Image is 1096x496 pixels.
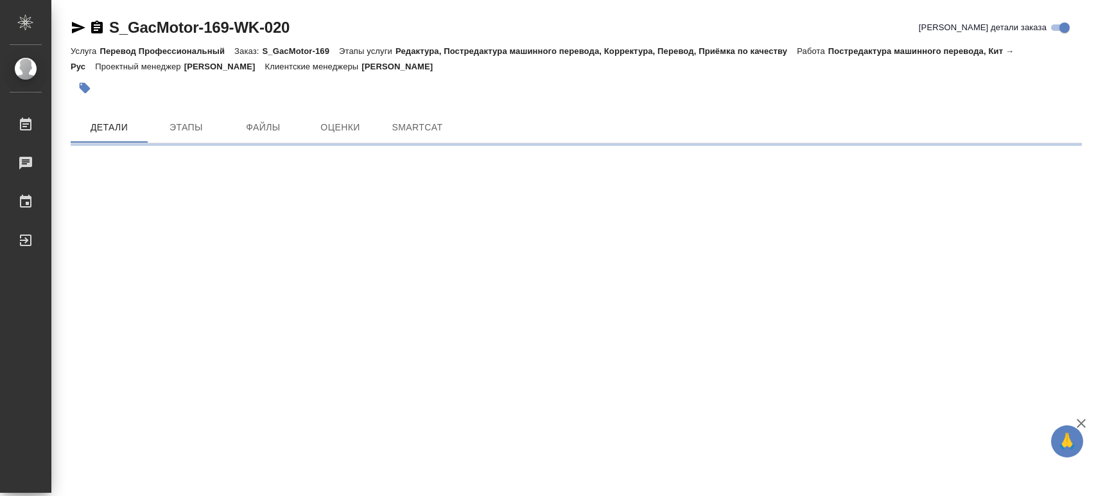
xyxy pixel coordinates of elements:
[232,120,294,136] span: Файлы
[234,46,262,56] p: Заказ:
[89,20,105,35] button: Скопировать ссылку
[361,62,442,71] p: [PERSON_NAME]
[396,46,797,56] p: Редактура, Постредактура машинного перевода, Корректура, Перевод, Приёмка по качеству
[78,120,140,136] span: Детали
[95,62,184,71] p: Проектный менеджер
[309,120,371,136] span: Оценки
[100,46,234,56] p: Перевод Профессиональный
[265,62,362,71] p: Клиентские менеджеры
[109,19,290,36] a: S_GacMotor-169-WK-020
[263,46,340,56] p: S_GacMotor-169
[339,46,396,56] p: Этапы услуги
[155,120,217,136] span: Этапы
[71,46,100,56] p: Услуга
[1056,428,1078,455] span: 🙏
[1051,425,1083,457] button: 🙏
[919,21,1047,34] span: [PERSON_NAME] детали заказа
[71,20,86,35] button: Скопировать ссылку для ЯМессенджера
[387,120,448,136] span: SmartCat
[71,74,99,102] button: Добавить тэг
[797,46,828,56] p: Работа
[184,62,265,71] p: [PERSON_NAME]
